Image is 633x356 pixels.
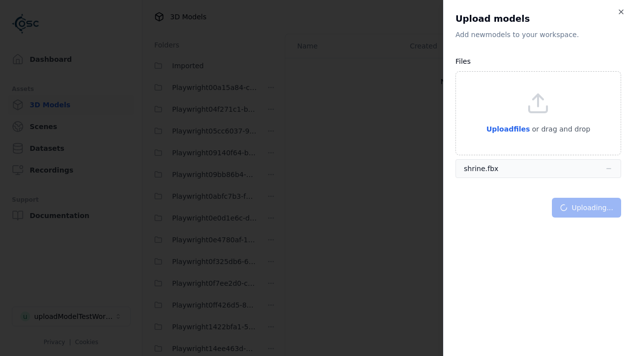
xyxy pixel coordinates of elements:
p: Add new model s to your workspace. [455,30,621,40]
span: Upload files [486,125,530,133]
h2: Upload models [455,12,621,26]
div: shrine.fbx [464,164,498,174]
label: Files [455,57,471,65]
p: or drag and drop [530,123,590,135]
